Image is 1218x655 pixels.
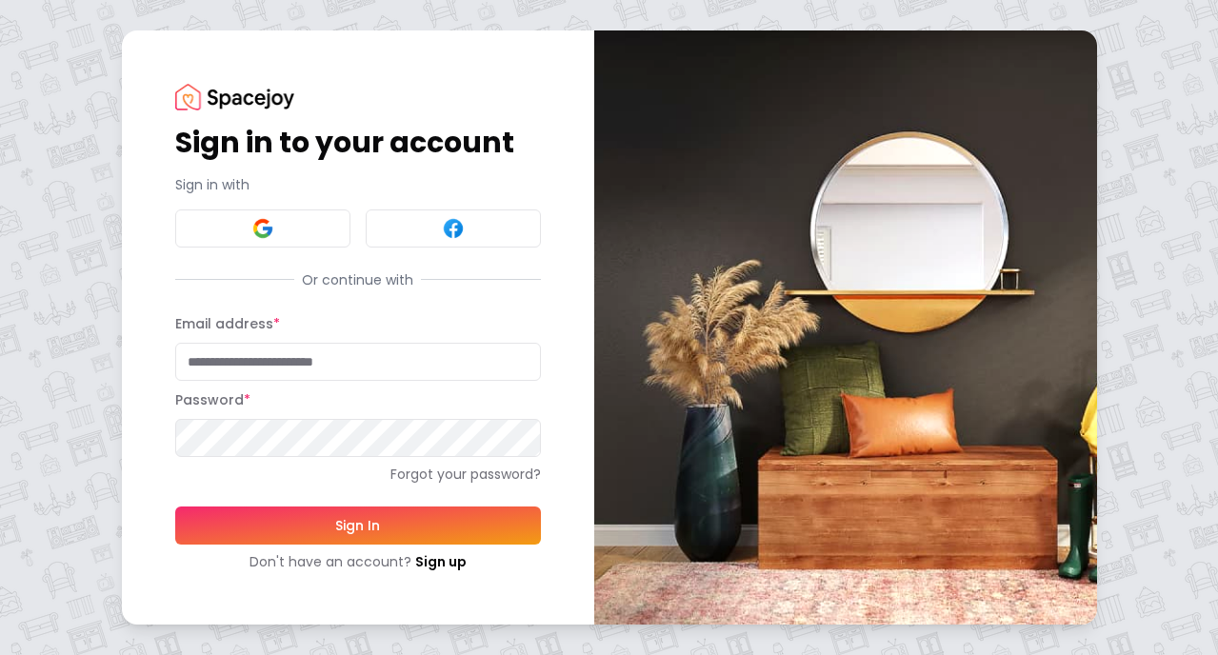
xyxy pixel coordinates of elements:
[175,175,541,194] p: Sign in with
[251,217,274,240] img: Google signin
[175,552,541,571] div: Don't have an account?
[594,30,1097,624] img: banner
[294,270,421,289] span: Or continue with
[415,552,467,571] a: Sign up
[175,390,250,409] label: Password
[175,506,541,545] button: Sign In
[175,314,280,333] label: Email address
[442,217,465,240] img: Facebook signin
[175,126,541,160] h1: Sign in to your account
[175,465,541,484] a: Forgot your password?
[175,84,294,109] img: Spacejoy Logo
